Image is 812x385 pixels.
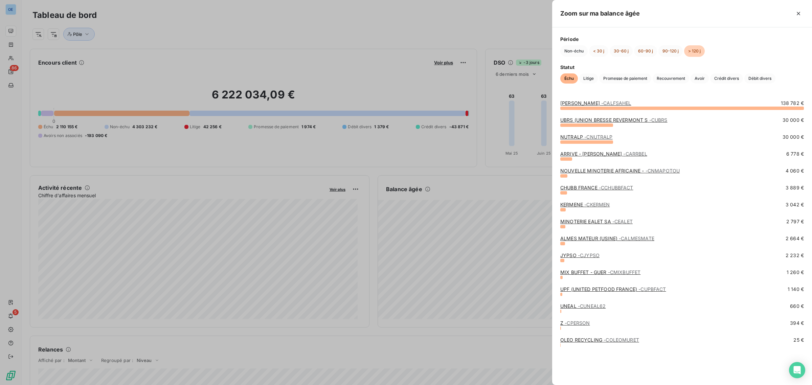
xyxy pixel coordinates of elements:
span: 25 € [793,337,804,343]
button: Échu [560,73,578,84]
a: ARRIVE - [PERSON_NAME] [560,151,647,157]
span: - CUNEAL62 [578,303,606,309]
button: Litige [579,73,598,84]
span: Période [560,36,804,43]
a: ALMES MATEUR (USINE) [560,235,654,241]
span: - CNUTRALP [584,134,612,140]
button: 90-120 j [658,45,683,57]
span: - CUPBFACT [638,286,666,292]
button: Non-échu [560,45,588,57]
span: 1 260 € [787,269,804,276]
span: 4 060 € [786,167,804,174]
span: - CJYPSO [578,252,600,258]
span: - CALFSAHEL [601,100,631,106]
span: - CUBRS [649,117,668,123]
span: 30 000 € [783,117,804,123]
span: 3 042 € [786,201,804,208]
span: - CCHUBBFACT [599,185,633,190]
a: OLEO RECYCLING [560,337,639,343]
span: 2 797 € [786,218,804,225]
span: 394 € [790,320,804,326]
a: Z [560,320,590,326]
span: 660 € [790,303,804,310]
span: - CALMESMATE [619,235,654,241]
a: NOUVELLE MINOTERIE AFRICAINE - [560,168,680,174]
span: 3 889 € [786,184,804,191]
span: 30 000 € [783,134,804,140]
a: KERMENE [560,202,610,207]
button: Recouvrement [653,73,689,84]
span: 1 140 € [788,286,804,293]
button: > 120 j [684,45,705,57]
a: UBRS (UNION BRESSE REVERMONT S [560,117,668,123]
a: NUTRALP [560,134,613,140]
h5: Zoom sur ma balance âgée [560,9,640,18]
span: - CPERSON [565,320,590,326]
span: 2 664 € [786,235,804,242]
button: 30-60 j [610,45,633,57]
span: 6 778 € [786,151,804,157]
span: - CEALET [612,219,633,224]
a: MINOTERIE EALET SA [560,219,633,224]
div: Open Intercom Messenger [789,362,805,378]
span: - CKERMEN [584,202,610,207]
span: - CNMAPOTOU [646,168,680,174]
a: CHUBB FRANCE [560,185,633,190]
span: Statut [560,64,804,71]
button: Débit divers [744,73,775,84]
button: < 30 j [589,45,608,57]
button: 60-90 j [634,45,657,57]
a: JYPSO [560,252,600,258]
button: Avoir [691,73,709,84]
span: - CARRBEL [623,151,647,157]
a: [PERSON_NAME] [560,100,631,106]
a: UPF (UNITED PETFOOD FRANCE) [560,286,666,292]
button: Promesse de paiement [599,73,651,84]
span: 2 232 € [786,252,804,259]
span: - COLEOMURET [604,337,639,343]
a: UNEAL [560,303,606,309]
span: 138 782 € [781,100,804,107]
button: Crédit divers [710,73,743,84]
span: - CMIXBUFFET [608,269,641,275]
a: MIX BUFFET - GUER [560,269,640,275]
